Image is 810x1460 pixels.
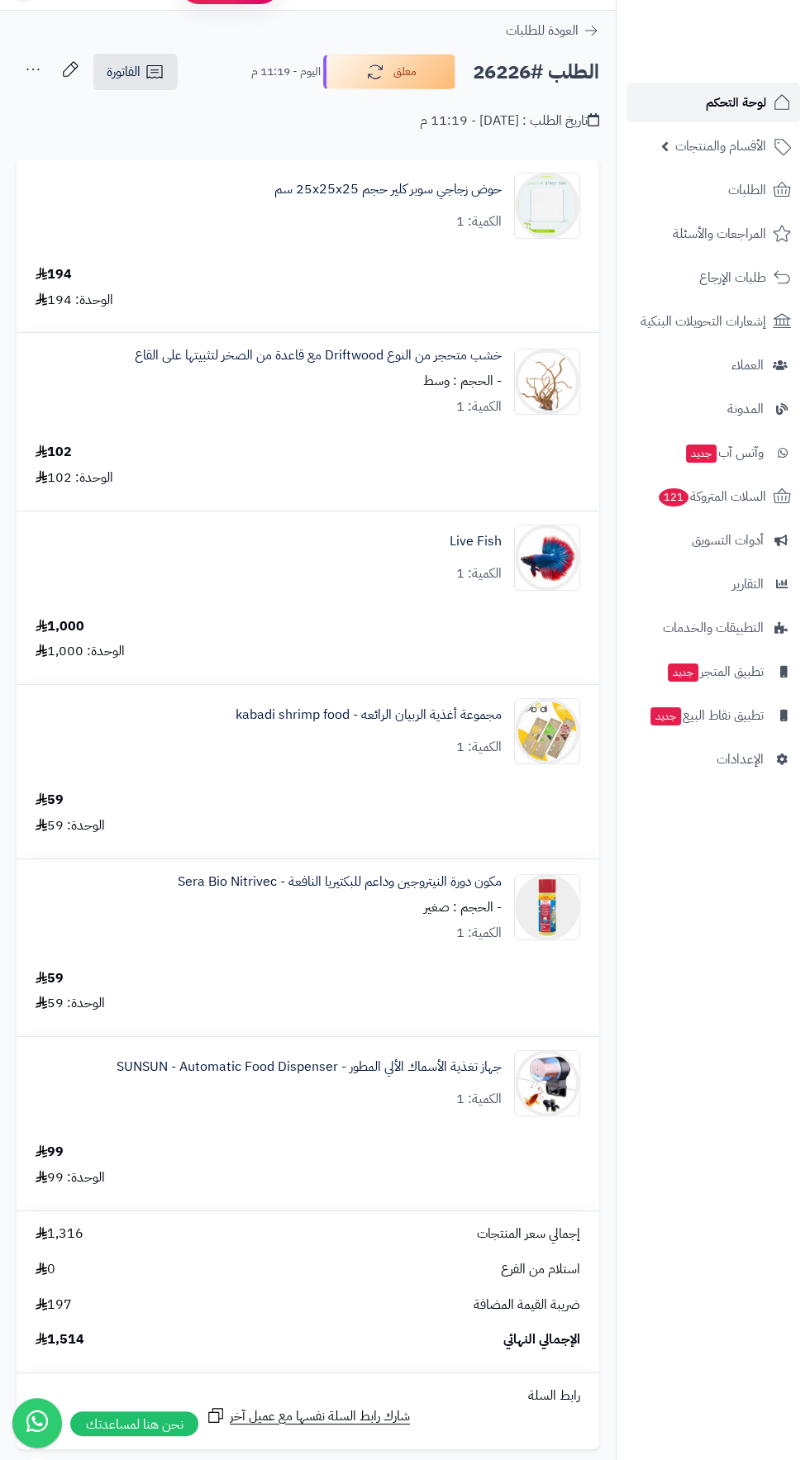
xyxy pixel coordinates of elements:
div: الكمية: 1 [456,1090,502,1109]
div: 99 [36,1143,64,1162]
div: الكمية: 1 [456,738,502,757]
div: 59 [36,791,64,810]
span: تطبيق المتجر [666,660,764,683]
span: وآتس آب [684,441,764,464]
a: الإعدادات [627,740,800,779]
span: 0 [36,1260,55,1279]
img: 1712262455-8887-03750_-int-_sera-bio-nitrivec-250-ml_top-90x90.png [515,874,579,940]
img: 1639848849-HTB1CgXhhsrI8KJjy0Fh762fnpXaQ-90x90.png [515,349,579,415]
span: 197 [36,1296,72,1315]
span: المراجعات والأسئلة [673,222,766,245]
a: السلات المتروكة121 [627,477,800,516]
div: الوحدة: 99 [36,1168,105,1187]
a: أدوات التسويق [627,521,800,560]
span: جديد [650,707,681,725]
span: ضريبة القيمة المضافة [474,1296,580,1315]
a: تطبيق المتجرجديد [627,652,800,692]
span: جديد [668,663,698,682]
span: التطبيقات والخدمات [663,616,764,640]
img: 1717719875-Sunsun-AK-01S-Automatic-Feeder-For-Fish-Shrimp-Turtle-Tank-5-90x90.jpg [515,1050,579,1116]
span: 1,514 [36,1330,84,1349]
a: مجموعة أغذية الربيان الرائعه - kabadi shrimp food [236,706,502,725]
div: الكمية: 1 [456,924,502,943]
div: الكمية: 1 [456,212,502,231]
a: الفاتورة [93,54,178,90]
span: العودة للطلبات [506,21,579,40]
div: 194 [36,265,72,284]
a: خشب متحجر من النوع Driftwood مع قاعدة من الصخر لتثبيتها على القاع [135,346,502,365]
a: التطبيقات والخدمات [627,608,800,648]
span: إشعارات التحويلات البنكية [641,310,766,333]
span: لوحة التحكم [706,91,766,114]
a: لوحة التحكم [627,83,800,122]
img: 1706717791-71EcsxxyCWsxsxr-oLsd-90x90.jpg [515,698,579,764]
div: رابط السلة [23,1386,593,1405]
a: حوض زجاجي سوبر كلير حجم 25x25x25 سم [274,180,502,199]
small: اليوم - 11:19 م [251,64,321,80]
span: 1,316 [36,1225,83,1244]
div: 59 [36,969,64,988]
span: التقارير [732,573,764,596]
a: المدونة [627,389,800,429]
span: استلام من الفرع [501,1260,580,1279]
div: الكمية: 1 [456,564,502,583]
button: معلق [323,55,455,89]
span: السلات المتروكة [657,485,766,508]
span: تطبيق نقاط البيع [649,704,764,727]
img: 1668693416-2844004-Center-1-90x90.jpg [515,525,579,591]
span: طلبات الإرجاع [699,266,766,289]
div: الوحدة: 194 [36,291,113,310]
a: شارك رابط السلة نفسها مع عميل آخر [206,1405,410,1426]
a: الطلبات [627,170,800,210]
a: العودة للطلبات [506,21,599,40]
span: شارك رابط السلة نفسها مع عميل آخر [230,1407,410,1426]
span: 121 [659,488,688,506]
a: إشعارات التحويلات البنكية [627,302,800,341]
div: 1,000 [36,617,84,636]
div: الوحدة: 59 [36,816,105,835]
span: أدوات التسويق [692,529,764,552]
div: الوحدة: 102 [36,468,113,487]
span: الطلبات [728,178,766,202]
a: جهاز تغذية الأسماك الألي المطور - SUNSUN - Automatic Food Dispenser [117,1058,502,1077]
span: العملاء [731,354,764,377]
div: الوحدة: 1,000 [36,642,125,661]
a: التقارير [627,564,800,604]
a: طلبات الإرجاع [627,258,800,297]
span: الإعدادات [717,748,764,771]
img: 1638561414-25x25x25cm-90x90.jpg [515,173,579,239]
a: تطبيق نقاط البيعجديد [627,696,800,735]
div: الكمية: 1 [456,397,502,416]
span: الأقسام والمنتجات [675,135,766,158]
a: وآتس آبجديد [627,433,800,473]
small: - الحجم : وسط [423,371,502,391]
div: تاريخ الطلب : [DATE] - 11:19 م [420,112,599,131]
span: المدونة [727,397,764,421]
a: المراجعات والأسئلة [627,214,800,254]
span: إجمالي سعر المنتجات [477,1225,580,1244]
a: Live Fish [450,532,502,551]
span: جديد [686,445,717,463]
a: العملاء [627,345,800,385]
span: الإجمالي النهائي [503,1330,580,1349]
div: الوحدة: 59 [36,994,105,1013]
div: 102 [36,443,72,462]
h2: الطلب #26226 [473,55,599,89]
span: الفاتورة [107,62,141,82]
a: مكون دورة النيتروجين وداعم للبكتيريا النافعة - Sera Bio Nitrivec [178,873,502,892]
small: - الحجم : صغير [424,897,502,917]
